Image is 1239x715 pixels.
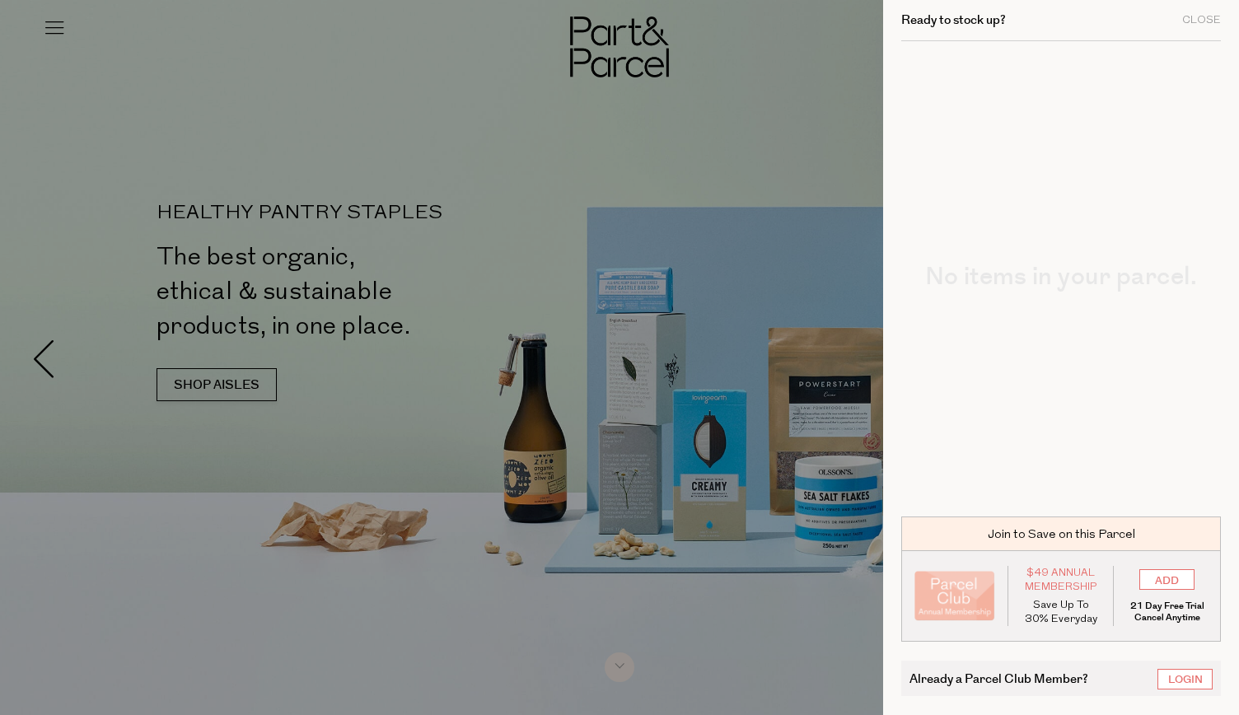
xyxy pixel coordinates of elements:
[1182,15,1221,26] div: Close
[1021,598,1101,626] p: Save Up To 30% Everyday
[1139,569,1195,590] input: ADD
[901,516,1221,551] div: Join to Save on this Parcel
[901,14,1006,26] h2: Ready to stock up?
[909,669,1088,688] span: Already a Parcel Club Member?
[1157,669,1213,689] a: Login
[1021,566,1101,594] span: $49 Annual Membership
[901,264,1221,289] h2: No items in your parcel.
[1126,601,1208,624] p: 21 Day Free Trial Cancel Anytime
